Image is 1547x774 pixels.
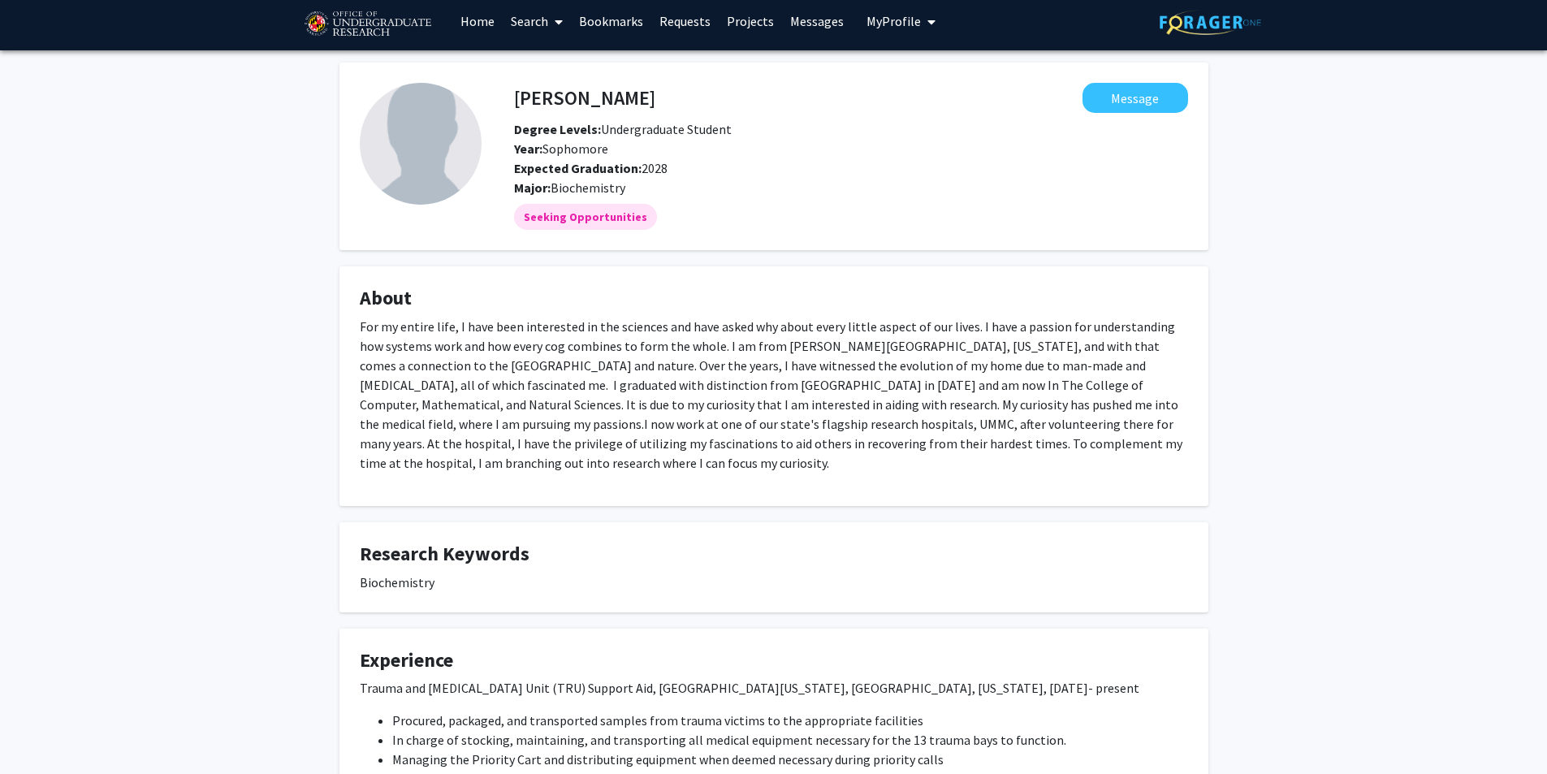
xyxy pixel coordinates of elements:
[392,712,923,729] span: Procured, packaged, and transported samples from trauma victims to the appropriate facilities
[866,13,921,29] span: My Profile
[1082,83,1188,113] button: Message Ian Dabrowka
[299,4,436,45] img: University of Maryland Logo
[514,83,655,113] h4: [PERSON_NAME]
[514,141,542,157] b: Year:
[392,750,1188,769] li: Managing the Priority Cart and distributing equipment when deemed necessary during priority calls
[360,649,1188,672] h4: Experience
[392,730,1188,750] li: In charge of stocking, maintaining, and transporting all medical equipment necessary for the 13 t...
[360,83,482,205] img: Profile Picture
[1160,10,1261,35] img: ForagerOne Logo
[360,287,1188,310] h4: About
[360,543,1188,566] h4: Research Keywords
[360,680,1139,696] span: Trauma and [MEDICAL_DATA] Unit (TRU) Support Aid, [GEOGRAPHIC_DATA][US_STATE], [GEOGRAPHIC_DATA],...
[514,141,608,157] span: Sophomore
[514,160,642,176] b: Expected Graduation:
[12,701,69,762] iframe: Chat
[514,204,657,230] mat-chip: Seeking Opportunities
[360,416,1182,471] span: I now work at one of our state's flagship research hospitals, UMMC, after volunteering there for ...
[551,179,625,196] span: Biochemistry
[514,179,551,196] b: Major:
[514,160,668,176] span: 2028
[514,121,601,137] b: Degree Levels:
[360,573,1188,592] div: Biochemistry
[514,121,732,137] span: Undergraduate Student
[360,317,1188,473] p: For my entire life, I have been interested in the sciences and have asked why about every little ...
